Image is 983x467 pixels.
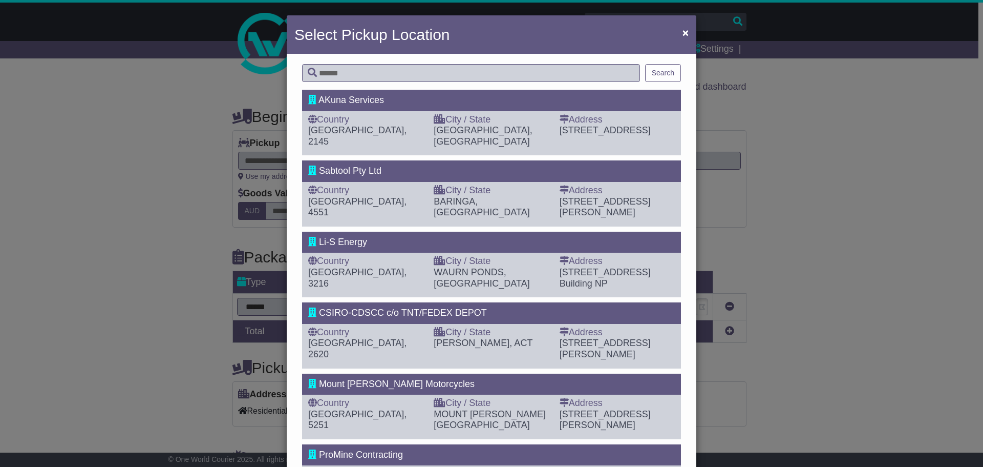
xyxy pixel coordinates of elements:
span: CSIRO-CDSCC c/o TNT/FEDEX DEPOT [319,308,487,318]
div: Address [560,185,675,196]
span: [GEOGRAPHIC_DATA], 2620 [308,338,407,359]
div: Address [560,327,675,338]
span: [STREET_ADDRESS][PERSON_NAME] [560,196,651,218]
span: Sabtool Pty Ltd [319,166,381,176]
div: Address [560,398,675,409]
span: [GEOGRAPHIC_DATA], [GEOGRAPHIC_DATA] [434,125,532,147]
div: Country [308,398,423,409]
span: Mount [PERSON_NAME] Motorcycles [319,379,475,389]
span: Li-S Energy [319,237,367,247]
span: [STREET_ADDRESS][PERSON_NAME] [560,338,651,359]
div: City / State [434,398,549,409]
div: City / State [434,114,549,126]
span: MOUNT [PERSON_NAME][GEOGRAPHIC_DATA] [434,409,546,431]
div: Address [560,114,675,126]
div: City / State [434,185,549,196]
span: WAURN PONDS, [GEOGRAPHIC_DATA] [434,267,529,289]
span: ProMine Contracting [319,450,403,460]
h4: Select Pickup Location [294,23,450,46]
div: Country [308,114,423,126]
div: City / State [434,256,549,267]
div: Country [308,327,423,338]
span: [STREET_ADDRESS] [560,125,651,135]
div: Country [308,256,423,267]
span: BARINGA, [GEOGRAPHIC_DATA] [434,196,529,218]
div: Address [560,256,675,267]
span: AKuna Services [318,95,384,105]
div: City / State [434,327,549,338]
span: [GEOGRAPHIC_DATA], 3216 [308,267,407,289]
span: [GEOGRAPHIC_DATA], 2145 [308,125,407,147]
span: [GEOGRAPHIC_DATA], 4551 [308,196,407,218]
span: [STREET_ADDRESS][PERSON_NAME] [560,409,651,431]
span: [STREET_ADDRESS] [560,267,651,277]
button: Search [645,64,681,82]
div: Country [308,185,423,196]
span: [GEOGRAPHIC_DATA], 5251 [308,409,407,431]
span: [PERSON_NAME], ACT [434,338,532,348]
span: Building NP [560,278,608,289]
span: × [682,27,689,38]
button: Close [677,22,694,43]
